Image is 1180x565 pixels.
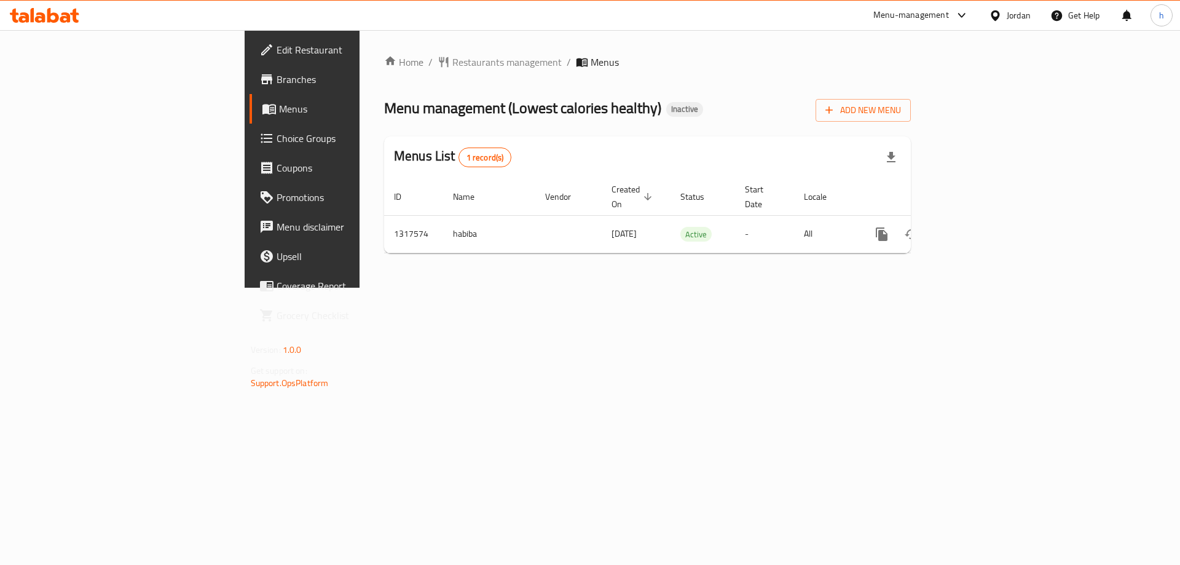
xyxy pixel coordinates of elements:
span: Branches [277,72,432,87]
span: Restaurants management [452,55,562,69]
span: Status [680,189,720,204]
span: Menu management ( Lowest calories healthy ) [384,94,661,122]
span: Locale [804,189,843,204]
span: 1.0.0 [283,342,302,358]
nav: breadcrumb [384,55,911,69]
div: Jordan [1007,9,1031,22]
span: Version: [251,342,281,358]
table: enhanced table [384,178,995,253]
span: Get support on: [251,363,307,379]
span: Choice Groups [277,131,432,146]
span: Name [453,189,490,204]
span: Vendor [545,189,587,204]
h2: Menus List [394,147,511,167]
a: Support.OpsPlatform [251,375,329,391]
th: Actions [857,178,995,216]
span: Menus [279,101,432,116]
span: Start Date [745,182,779,211]
span: Coverage Report [277,279,432,293]
td: - [735,215,794,253]
a: Restaurants management [438,55,562,69]
span: Inactive [666,104,703,114]
a: Promotions [250,183,442,212]
div: Inactive [666,102,703,117]
span: [DATE] [612,226,637,242]
a: Branches [250,65,442,94]
span: Active [680,227,712,242]
span: Created On [612,182,656,211]
a: Edit Restaurant [250,35,442,65]
span: Add New Menu [825,103,901,118]
a: Menus [250,94,442,124]
div: Menu-management [873,8,949,23]
button: Add New Menu [816,99,911,122]
td: All [794,215,857,253]
li: / [567,55,571,69]
a: Grocery Checklist [250,301,442,330]
span: 1 record(s) [459,152,511,164]
span: h [1159,9,1164,22]
td: habiba [443,215,535,253]
button: Change Status [897,219,926,249]
div: Export file [876,143,906,172]
a: Menu disclaimer [250,212,442,242]
span: Edit Restaurant [277,42,432,57]
a: Coupons [250,153,442,183]
span: Coupons [277,160,432,175]
a: Choice Groups [250,124,442,153]
span: ID [394,189,417,204]
a: Coverage Report [250,271,442,301]
button: more [867,219,897,249]
span: Upsell [277,249,432,264]
span: Menus [591,55,619,69]
span: Promotions [277,190,432,205]
span: Grocery Checklist [277,308,432,323]
div: Total records count [458,148,512,167]
span: Menu disclaimer [277,219,432,234]
a: Upsell [250,242,442,271]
